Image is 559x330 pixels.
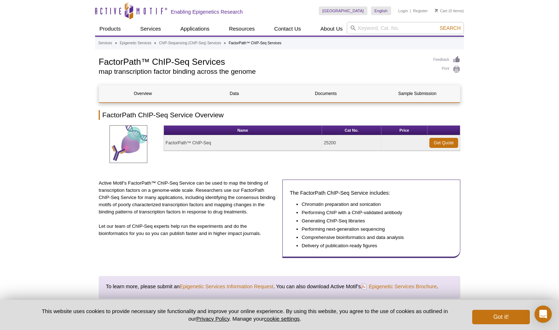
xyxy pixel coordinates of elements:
[99,56,426,67] h1: FactorPath™ ChIP-Seq Services
[316,22,347,36] a: About Us
[381,126,428,135] th: Price
[433,65,460,73] a: Print
[322,126,381,135] th: Cat No.
[374,85,461,102] a: Sample Submission
[99,223,277,237] p: Let our team of ChIP-Seq experts help run the experiments and do the bioinformatics for you so yo...
[290,189,453,197] h3: The FactorPath ChIP-Seq Service includes:
[438,25,463,31] button: Search
[225,22,259,36] a: Resources
[322,135,381,151] td: 25200
[413,8,428,13] a: Register
[196,316,229,322] a: Privacy Policy
[347,22,464,34] input: Keyword, Cat. No.
[99,180,277,216] p: Active Motif’s FactorPath™ ChIP-Seq Service can be used to map the binding of transcription facto...
[106,283,453,290] h4: To learn more, please submit an . You can also download Active Motif’s .
[29,307,460,322] p: This website uses cookies to provide necessary site functionality and improve your online experie...
[154,41,156,45] li: »
[99,85,187,102] a: Overview
[224,41,226,45] li: »
[136,22,165,36] a: Services
[440,25,461,31] span: Search
[99,68,426,75] h2: map transcription factor binding across the genome
[435,9,438,12] img: Your Cart
[95,22,125,36] a: Products
[302,226,446,233] li: Performing next-generation sequencing
[159,40,221,46] a: ChIP-Sequencing (ChIP-Seq) Services
[429,138,458,148] a: Get Quote
[115,41,117,45] li: »
[410,6,411,15] li: |
[171,9,243,15] h2: Enabling Epigenetics Research
[435,6,464,15] li: (0 items)
[99,110,460,120] h2: FactorPath ChIP-Seq Service Overview
[433,56,460,64] a: Feedback
[282,85,370,102] a: Documents
[319,6,367,15] a: [GEOGRAPHIC_DATA]
[120,40,151,46] a: Epigenetic Services
[302,242,446,249] li: Delivery of publication-ready figures
[302,209,446,216] li: Performing ChIP with a ChIP-validated antibody
[191,85,278,102] a: Data
[164,126,322,135] th: Name
[435,8,447,13] a: Cart
[176,22,214,36] a: Applications
[109,125,147,163] img: Transcription Factors
[270,22,305,36] a: Contact Us
[98,40,112,46] a: Services
[472,310,530,324] button: Got it!
[371,6,391,15] a: English
[229,41,281,45] li: FactorPath™ ChIP-Seq Services
[535,306,552,323] div: Open Intercom Messenger
[302,201,446,208] li: Chromatin preparation and sonication
[264,316,300,322] button: cookie settings
[302,234,446,241] li: Comprehensive bioinformatics and data analysis
[361,282,437,290] a: Epigenetic Services Brochure
[398,8,408,13] a: Login
[164,135,322,151] td: FactorPath™ ChIP-Seq
[302,217,446,225] li: Generating ChIP-Seq libraries
[180,283,273,290] a: Epigenetic Services Information Request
